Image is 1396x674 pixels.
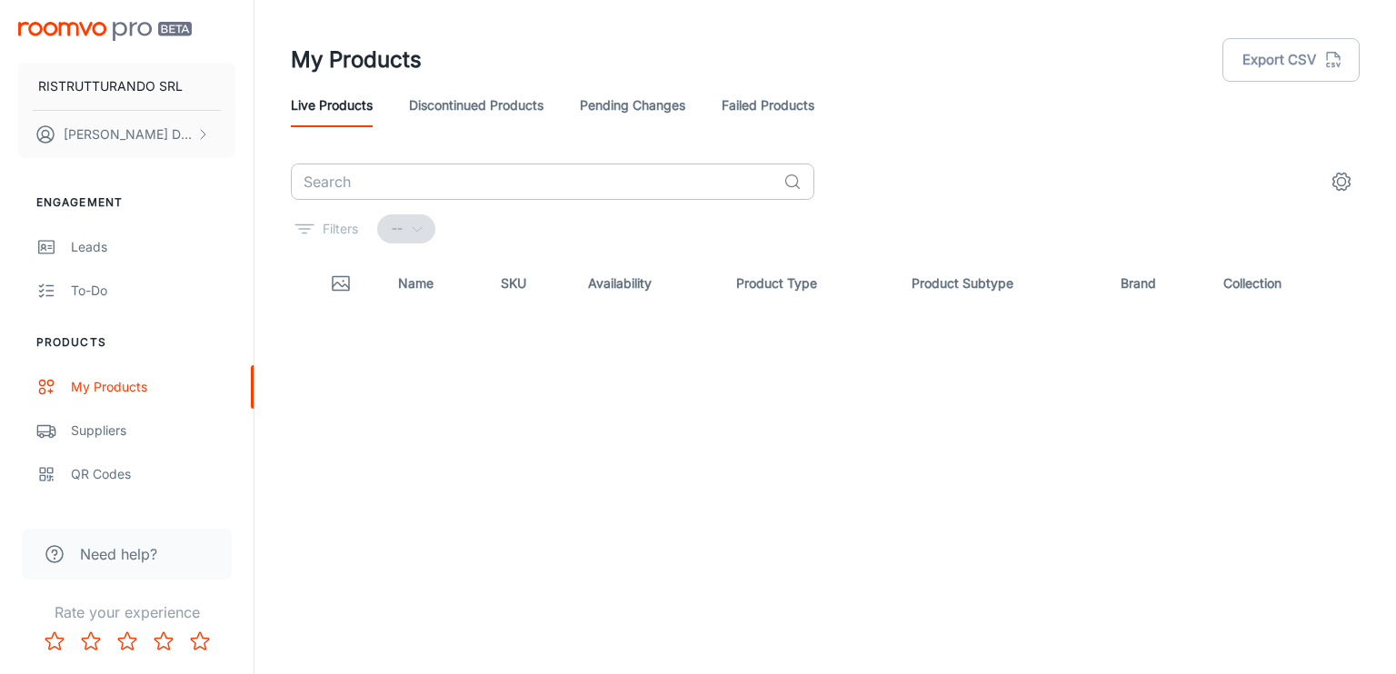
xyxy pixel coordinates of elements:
[291,164,776,200] input: Search
[109,623,145,659] button: Rate 3 star
[71,281,235,301] div: To-do
[15,601,239,623] p: Rate your experience
[384,258,486,309] th: Name
[330,273,352,294] svg: Thumbnail
[64,124,192,144] p: [PERSON_NAME] Dalla Vecchia
[71,464,235,484] div: QR Codes
[897,258,1106,309] th: Product Subtype
[291,84,373,127] a: Live Products
[722,258,897,309] th: Product Type
[1323,164,1360,200] button: settings
[71,237,235,257] div: Leads
[573,258,722,309] th: Availability
[486,258,573,309] th: SKU
[291,44,422,76] h1: My Products
[1222,38,1360,82] button: Export CSV
[71,377,235,397] div: My Products
[409,84,543,127] a: Discontinued Products
[182,623,218,659] button: Rate 5 star
[145,623,182,659] button: Rate 4 star
[38,76,183,96] p: RISTRUTTURANDO SRL
[1209,258,1360,309] th: Collection
[580,84,685,127] a: Pending Changes
[18,111,235,158] button: [PERSON_NAME] Dalla Vecchia
[73,623,109,659] button: Rate 2 star
[36,623,73,659] button: Rate 1 star
[1106,258,1209,309] th: Brand
[18,22,192,41] img: Roomvo PRO Beta
[722,84,814,127] a: Failed Products
[18,63,235,110] button: RISTRUTTURANDO SRL
[80,543,157,565] span: Need help?
[71,421,235,441] div: Suppliers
